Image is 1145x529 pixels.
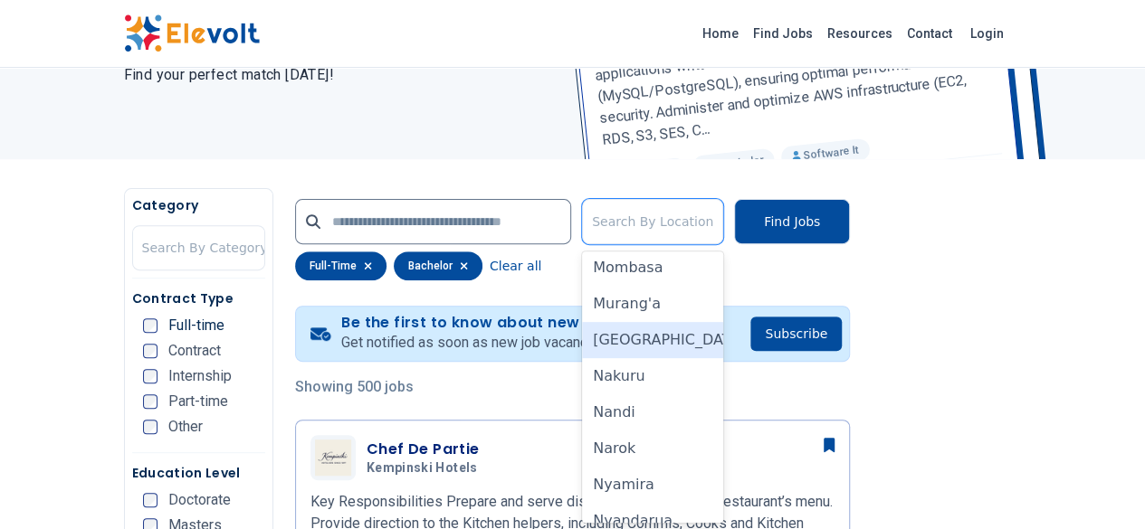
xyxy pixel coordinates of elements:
span: Contract [168,344,221,358]
input: Doctorate [143,493,157,507]
a: Find Jobs [746,19,820,48]
p: Showing 500 jobs [295,376,850,398]
a: Resources [820,19,900,48]
img: Kempinski Hotels [315,439,351,476]
div: Nakuru [582,358,723,394]
iframe: Chat Widget [1054,442,1145,529]
h5: Contract Type [132,289,265,307]
div: Mombasa [582,250,723,286]
div: Nyamira [582,467,723,503]
button: Subscribe [750,316,842,351]
a: Contact [900,19,959,48]
span: Kempinski Hotels [367,460,478,477]
div: Murang'a [582,286,723,322]
input: Internship [143,369,157,383]
h5: Category [132,196,265,214]
div: Nandi [582,394,723,430]
span: Other [168,420,203,434]
input: Contract [143,344,157,358]
span: Full-time [168,318,224,333]
h3: Chef De Partie [367,439,485,460]
div: Narok [582,430,723,467]
img: Elevolt [124,14,260,52]
div: [GEOGRAPHIC_DATA] [582,322,723,358]
button: Find Jobs [734,199,850,244]
input: Full-time [143,318,157,333]
div: full-time [295,251,386,280]
input: Part-time [143,394,157,409]
p: Get notified as soon as new job vacancies are posted. [341,332,682,354]
h5: Education Level [132,464,265,482]
span: Doctorate [168,493,231,507]
button: Clear all [490,251,541,280]
input: Other [143,420,157,434]
h4: Be the first to know about new jobs. [341,314,682,332]
a: Home [695,19,746,48]
a: Login [959,15,1015,52]
span: Internship [168,369,232,383]
div: bachelor [394,251,482,280]
span: Part-time [168,394,228,409]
